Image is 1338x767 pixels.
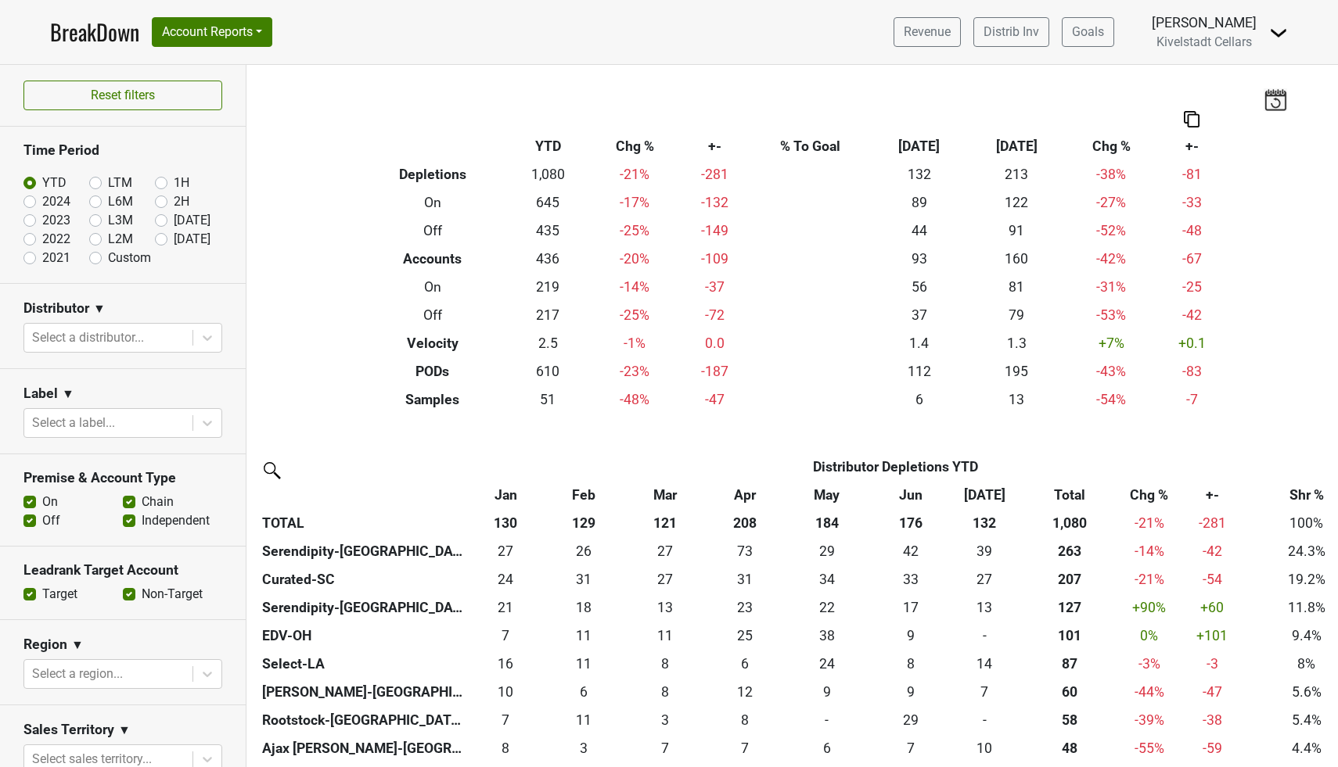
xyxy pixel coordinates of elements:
[623,706,707,734] td: 2.917
[258,622,466,650] th: EDV-OH
[1023,597,1117,618] div: 127
[545,650,623,678] td: 11.167
[23,385,58,402] h3: Label
[507,385,589,414] td: 51
[782,593,871,622] td: 21.74
[258,481,466,509] th: &nbsp;: activate to sort column ascending
[589,357,681,385] td: -23 %
[973,17,1049,47] a: Distrib Inv
[1157,273,1227,301] td: -25
[1066,357,1157,385] td: -43 %
[894,17,961,47] a: Revenue
[589,273,681,301] td: -14 %
[470,738,541,758] div: 8
[470,625,541,646] div: 7
[1019,650,1120,678] th: 86.915
[782,678,871,706] td: 8.86
[951,593,1019,622] td: 13.35
[142,511,210,530] label: Independent
[358,329,507,357] th: Velocity
[951,481,1019,509] th: Jul: activate to sort column ascending
[707,509,782,537] th: 208
[42,230,70,249] label: 2022
[1135,515,1164,531] span: -21%
[782,622,871,650] td: 37.833
[968,245,1066,273] td: 160
[1066,273,1157,301] td: -31 %
[1157,160,1227,188] td: -81
[623,537,707,565] td: 27
[549,710,619,730] div: 11
[1199,515,1226,531] span: -281
[681,160,750,188] td: -281
[1182,541,1243,561] div: -42
[623,678,707,706] td: 7.92
[258,537,466,565] th: Serendipity-[GEOGRAPHIC_DATA]
[589,301,681,329] td: -25 %
[258,593,466,622] th: Serendipity-[GEOGRAPHIC_DATA]
[968,217,1066,245] td: 91
[1019,509,1120,537] th: 1,080
[1023,625,1117,646] div: 101
[681,301,750,329] td: -72
[627,710,703,730] div: 3
[507,188,589,217] td: 645
[623,734,707,762] td: 7.333
[466,593,545,622] td: 20.67
[466,678,545,706] td: 9.84
[1120,537,1178,565] td: -14 %
[710,541,779,561] div: 73
[589,132,681,160] th: Chg %
[1019,734,1120,762] th: 47.582
[782,537,871,565] td: 29.08
[872,481,951,509] th: Jun: activate to sort column ascending
[108,211,133,230] label: L3M
[875,569,947,590] div: 33
[786,654,868,674] div: 24
[470,597,541,618] div: 21
[507,273,589,301] td: 219
[549,569,619,590] div: 31
[951,678,1019,706] td: 6.85
[1178,481,1247,509] th: +-: activate to sort column ascending
[872,565,951,593] td: 33
[1152,13,1257,33] div: [PERSON_NAME]
[358,273,507,301] th: On
[174,192,189,211] label: 2H
[42,192,70,211] label: 2024
[1157,301,1227,329] td: -42
[507,301,589,329] td: 217
[1182,682,1243,702] div: -47
[627,569,703,590] div: 27
[681,273,750,301] td: -37
[707,706,782,734] td: 8.083
[545,678,623,706] td: 6.09
[71,636,84,654] span: ▼
[108,249,151,267] label: Custom
[42,511,60,530] label: Off
[93,299,106,318] span: ▼
[545,537,623,565] td: 26.08
[951,734,1019,762] td: 9.583
[1182,597,1243,618] div: +60
[710,597,779,618] div: 23
[545,622,623,650] td: 11.416
[875,710,947,730] div: 29
[1120,706,1178,734] td: -39 %
[1019,481,1120,509] th: Total: activate to sort column ascending
[507,245,589,273] td: 436
[870,217,968,245] td: 44
[23,470,222,486] h3: Premise & Account Type
[707,650,782,678] td: 5.75
[1157,245,1227,273] td: -67
[951,622,1019,650] td: 0
[951,509,1019,537] th: 132
[118,721,131,740] span: ▼
[782,565,871,593] td: 34.415
[23,81,222,110] button: Reset filters
[1264,88,1287,110] img: last_updated_date
[23,636,67,653] h3: Region
[507,217,589,245] td: 435
[707,537,782,565] td: 72.58
[872,509,951,537] th: 176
